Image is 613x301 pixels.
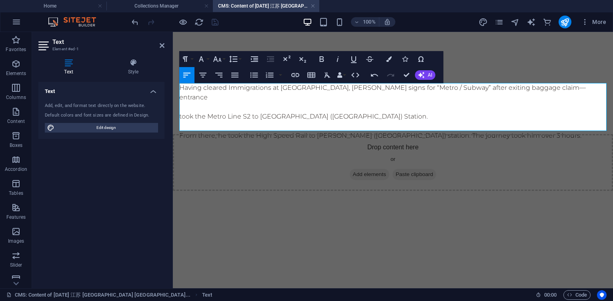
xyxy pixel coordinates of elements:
[179,51,194,67] button: Paragraph Format
[246,67,262,83] button: Unordered List
[247,51,262,67] button: Increase Indent
[45,103,158,109] div: Add, edit, and format text directly on the website.
[6,46,26,53] p: Favorites
[346,51,361,67] button: Underline (Ctrl+U)
[279,51,294,67] button: Superscript
[495,17,504,27] button: pages
[194,17,204,27] button: reload
[177,137,216,148] span: Add elements
[6,80,434,89] p: took the Metro Line S2 to [GEOGRAPHIC_DATA] ([GEOGRAPHIC_DATA]) Station.
[544,290,557,300] span: 00 00
[295,51,310,67] button: Subscript
[581,18,606,26] span: More
[362,51,377,67] button: Strikethrough
[381,51,397,67] button: Colors
[6,94,26,101] p: Columns
[320,67,335,83] button: Clear Formatting
[511,17,520,27] button: navigator
[102,59,164,75] h4: Style
[567,290,587,300] span: Code
[130,18,140,27] i: Undo: Change text (Ctrl+Z)
[550,292,551,298] span: :
[330,51,345,67] button: Italic (Ctrl+I)
[213,2,319,10] h4: CMS: Content of [DATE] 江苏 [GEOGRAPHIC_DATA] [GEOGRAPHIC_DATA]...
[194,18,204,27] i: Reload page
[428,73,432,77] span: AI
[7,118,25,125] p: Content
[211,51,226,67] button: Font Size
[536,290,557,300] h6: Session time
[106,2,213,10] h4: Collections Manager
[10,262,22,268] p: Slider
[211,67,226,83] button: Align Right
[202,290,212,300] span: Click to select. Double-click to edit
[563,290,591,300] button: Code
[511,18,520,27] i: Navigator
[559,16,571,28] button: publish
[10,142,23,149] p: Boxes
[45,112,158,119] div: Default colors and font sizes are defined in Design.
[9,190,23,196] p: Tables
[6,51,434,70] p: Having cleared Immigrations at [GEOGRAPHIC_DATA], [PERSON_NAME] signs for “Metro / Subway” after ...
[367,67,382,83] button: Undo (Ctrl+Z)
[130,17,140,27] button: undo
[399,67,414,83] button: Confirm (Ctrl+⏎)
[363,17,376,27] h6: 100%
[6,290,190,300] a: Click to cancel selection. Double-click to open Pages
[195,51,210,67] button: Font Family
[384,18,391,26] i: On resize automatically adjust zoom level to fit chosen device.
[314,51,329,67] button: Bold (Ctrl+B)
[348,67,363,83] button: HTML
[543,18,552,27] i: Commerce
[351,17,379,27] button: 100%
[227,51,242,67] button: Line Height
[262,67,277,83] button: Ordered List
[179,67,194,83] button: Align Left
[52,46,148,53] h3: Element #ed-1
[6,214,26,220] p: Features
[5,166,27,172] p: Accordion
[46,17,106,27] img: Editor Logo
[263,51,278,67] button: Decrease Indent
[38,82,164,96] h4: Text
[413,51,429,67] button: Special Characters
[202,290,212,300] nav: breadcrumb
[227,67,242,83] button: Align Justify
[527,18,536,27] i: AI Writer
[397,51,413,67] button: Icons
[178,17,188,27] button: Click here to leave preview mode and continue editing
[277,67,284,83] button: Ordered List
[578,16,609,28] button: More
[220,137,264,148] span: Paste clipboard
[52,38,164,46] h2: Text
[288,67,303,83] button: Insert Link
[45,123,158,133] button: Edit design
[195,67,210,83] button: Align Center
[57,123,156,133] span: Edit design
[415,70,435,80] button: AI
[560,18,569,27] i: Publish
[304,67,319,83] button: Insert Table
[6,70,26,77] p: Elements
[543,17,552,27] button: commerce
[38,59,102,75] h4: Text
[479,17,488,27] button: design
[597,290,607,300] button: Usercentrics
[479,18,488,27] i: Design (Ctrl+Alt+Y)
[495,18,504,27] i: Pages (Ctrl+Alt+S)
[527,17,536,27] button: text_generator
[336,67,347,83] button: Data Bindings
[383,67,398,83] button: Redo (Ctrl+Shift+Z)
[8,238,24,244] p: Images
